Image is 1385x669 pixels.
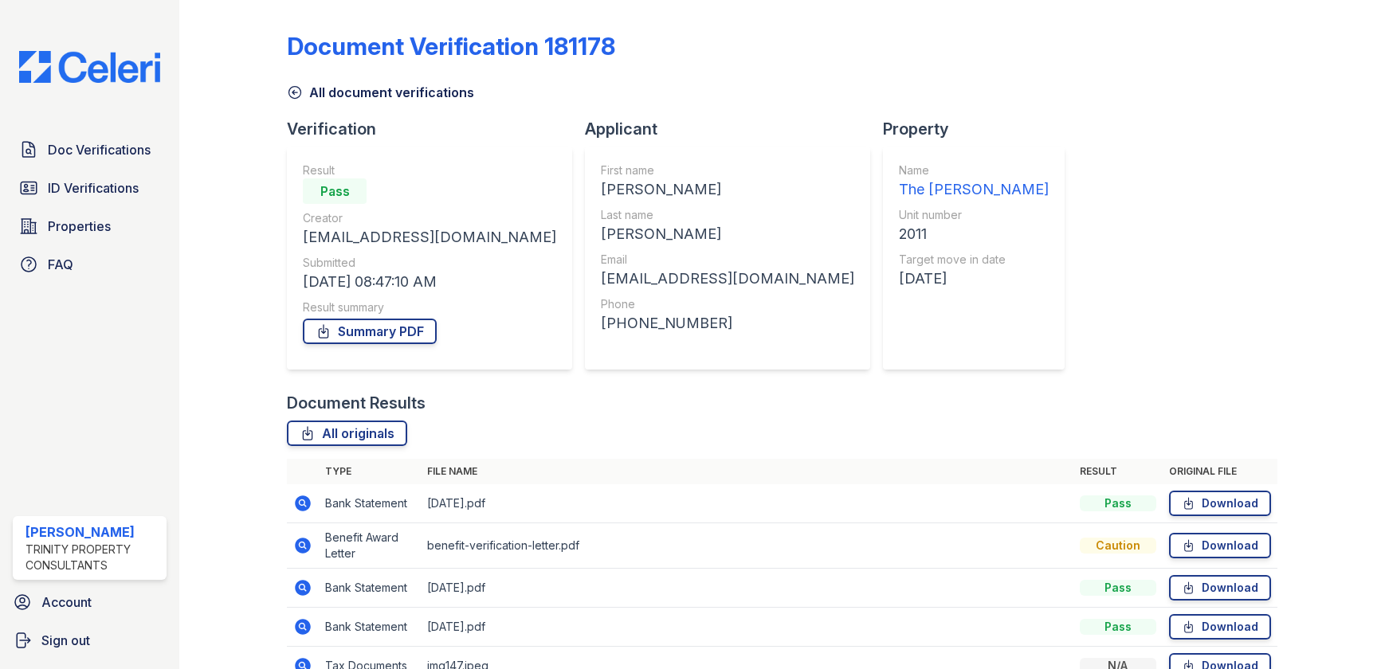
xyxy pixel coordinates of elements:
td: [DATE].pdf [421,569,1073,608]
div: [DATE] 08:47:10 AM [303,271,556,293]
div: Property [883,118,1077,140]
a: Account [6,586,173,618]
div: Document Results [287,392,426,414]
span: Doc Verifications [48,140,151,159]
div: Caution [1080,538,1156,554]
div: Pass [1080,495,1156,511]
a: All originals [287,421,407,446]
a: Download [1169,533,1271,558]
th: Original file [1163,459,1277,484]
a: Sign out [6,624,173,656]
div: Pass [1080,580,1156,596]
td: [DATE].pdf [421,484,1073,523]
div: [PHONE_NUMBER] [601,312,854,334]
div: The [PERSON_NAME] [899,178,1049,201]
a: All document verifications [287,83,474,102]
a: FAQ [13,248,167,280]
a: Download [1169,491,1271,516]
a: Download [1169,614,1271,640]
div: [EMAIL_ADDRESS][DOMAIN_NAME] [303,226,556,248]
div: Name [899,162,1049,178]
div: Phone [601,296,854,312]
td: benefit-verification-letter.pdf [421,523,1073,569]
th: Result [1073,459,1163,484]
div: [EMAIL_ADDRESS][DOMAIN_NAME] [601,268,854,290]
div: Pass [303,178,367,204]
td: Bank Statement [319,608,421,647]
div: Target move in date [899,252,1049,268]
a: Download [1169,575,1271,601]
td: Bank Statement [319,569,421,608]
div: Result summary [303,299,556,315]
div: Unit number [899,207,1049,223]
div: 2011 [899,223,1049,245]
td: Bank Statement [319,484,421,523]
a: Doc Verifications [13,134,167,166]
td: Benefit Award Letter [319,523,421,569]
div: Applicant [585,118,883,140]
div: Trinity Property Consultants [26,542,160,573]
div: [PERSON_NAME] [601,223,854,245]
a: ID Verifications [13,172,167,204]
div: Verification [287,118,585,140]
div: [DATE] [899,268,1049,290]
span: Account [41,593,92,612]
div: Result [303,162,556,178]
div: Document Verification 181178 [287,32,615,61]
a: Name The [PERSON_NAME] [899,162,1049,201]
span: FAQ [48,255,73,274]
div: Pass [1080,619,1156,635]
img: CE_Logo_Blue-a8612792a0a2168367f1c8372b55b34899dd931a85d93a1a3d3e32e68fde9ad4.png [6,51,173,83]
th: Type [319,459,421,484]
div: [PERSON_NAME] [26,522,160,542]
span: Properties [48,217,111,236]
th: File name [421,459,1073,484]
div: Last name [601,207,854,223]
span: Sign out [41,631,90,650]
div: First name [601,162,854,178]
td: [DATE].pdf [421,608,1073,647]
div: Email [601,252,854,268]
div: Submitted [303,255,556,271]
a: Summary PDF [303,319,437,344]
a: Properties [13,210,167,242]
div: [PERSON_NAME] [601,178,854,201]
div: Creator [303,210,556,226]
span: ID Verifications [48,178,139,198]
